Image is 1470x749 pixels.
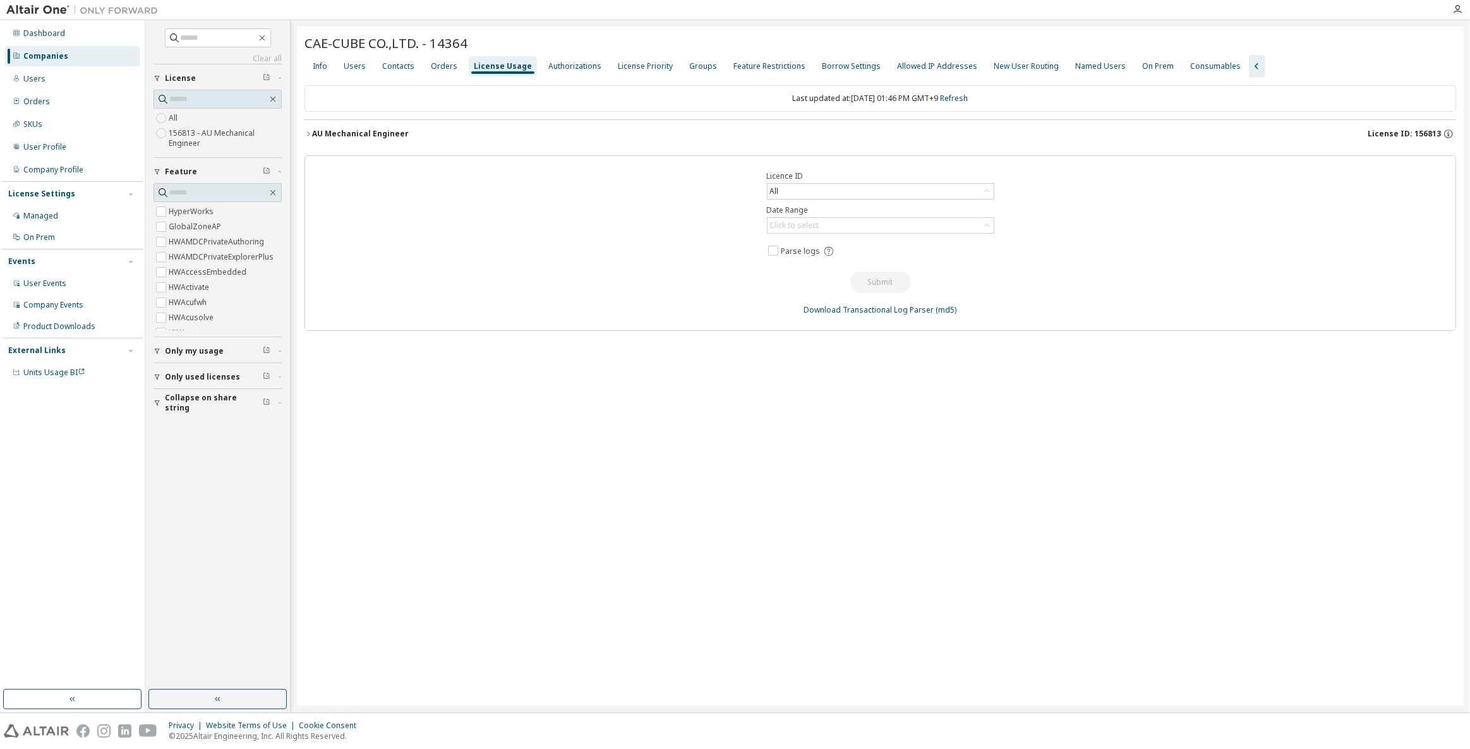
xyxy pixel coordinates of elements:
[154,158,282,186] button: Feature
[169,219,224,234] label: GlobalZoneAP
[474,61,532,71] div: License Usage
[618,61,673,71] div: License Priority
[165,167,197,177] span: Feature
[781,246,820,256] span: Parse logs
[733,61,805,71] div: Feature Restrictions
[8,189,75,199] div: License Settings
[169,111,180,126] label: All
[169,249,276,265] label: HWAMDCPrivateExplorerPlus
[6,4,164,16] img: Altair One
[23,232,55,243] div: On Prem
[548,61,601,71] div: Authorizations
[304,85,1456,112] div: Last updated at: [DATE] 01:46 PM GMT+9
[941,93,968,104] a: Refresh
[263,167,270,177] span: Clear filter
[118,724,131,738] img: linkedin.svg
[770,220,819,231] div: Click to select
[169,310,216,325] label: HWAcusolve
[768,184,781,198] div: All
[169,731,364,741] p: © 2025 Altair Engineering, Inc. All Rights Reserved.
[169,280,212,295] label: HWActivate
[154,54,282,64] a: Clear all
[304,120,1456,148] button: AU Mechanical EngineerLicense ID: 156813
[165,372,240,382] span: Only used licenses
[1075,61,1126,71] div: Named Users
[154,337,282,365] button: Only my usage
[768,218,994,233] div: Click to select
[822,61,881,71] div: Borrow Settings
[76,724,90,738] img: facebook.svg
[169,295,209,310] label: HWAcufwh
[154,64,282,92] button: License
[23,119,42,129] div: SKUs
[169,721,206,731] div: Privacy
[169,265,249,280] label: HWAccessEmbedded
[23,51,68,61] div: Companies
[767,171,994,181] label: Licence ID
[1142,61,1174,71] div: On Prem
[23,279,66,289] div: User Events
[169,204,216,219] label: HyperWorks
[1368,129,1441,139] span: License ID: 156813
[804,304,934,315] a: Download Transactional Log Parser
[206,721,299,731] div: Website Terms of Use
[263,73,270,83] span: Clear filter
[23,321,95,332] div: Product Downloads
[263,372,270,382] span: Clear filter
[689,61,717,71] div: Groups
[313,61,327,71] div: Info
[8,345,66,356] div: External Links
[169,126,282,151] label: 156813 - AU Mechanical Engineer
[165,393,263,413] span: Collapse on share string
[23,367,85,378] span: Units Usage BI
[1190,61,1241,71] div: Consumables
[154,389,282,417] button: Collapse on share string
[382,61,414,71] div: Contacts
[850,272,911,293] button: Submit
[23,300,83,310] div: Company Events
[23,142,66,152] div: User Profile
[312,129,409,139] div: AU Mechanical Engineer
[139,724,157,738] img: youtube.svg
[767,205,994,215] label: Date Range
[8,256,35,267] div: Events
[23,165,83,175] div: Company Profile
[304,34,467,52] span: CAE-CUBE CO.,LTD. - 14364
[299,721,364,731] div: Cookie Consent
[344,61,366,71] div: Users
[4,724,69,738] img: altair_logo.svg
[154,363,282,391] button: Only used licenses
[263,346,270,356] span: Clear filter
[23,97,50,107] div: Orders
[936,304,957,315] a: (md5)
[97,724,111,738] img: instagram.svg
[165,346,224,356] span: Only my usage
[23,211,58,221] div: Managed
[165,73,196,83] span: License
[431,61,457,71] div: Orders
[169,325,215,340] label: HWAcutrace
[994,61,1059,71] div: New User Routing
[263,398,270,408] span: Clear filter
[23,28,65,39] div: Dashboard
[897,61,977,71] div: Allowed IP Addresses
[768,184,994,199] div: All
[23,74,45,84] div: Users
[169,234,267,249] label: HWAMDCPrivateAuthoring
